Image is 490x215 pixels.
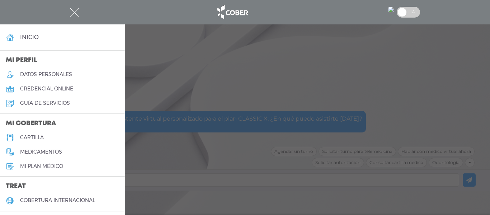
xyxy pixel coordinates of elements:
[213,4,251,21] img: logo_cober_home-white.png
[20,100,70,106] h5: guía de servicios
[388,7,394,13] img: 7294
[20,163,63,169] h5: Mi plan médico
[20,86,73,92] h5: credencial online
[20,149,62,155] h5: medicamentos
[70,8,79,17] img: Cober_menu-close-white.svg
[20,34,39,41] h4: inicio
[20,135,44,141] h5: cartilla
[20,197,95,204] h5: cobertura internacional
[20,71,72,78] h5: datos personales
